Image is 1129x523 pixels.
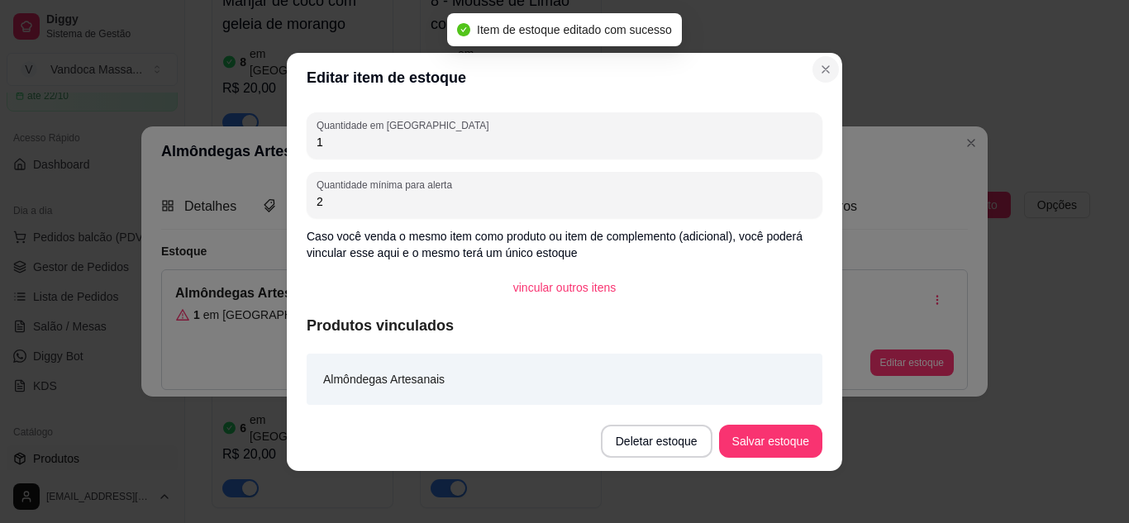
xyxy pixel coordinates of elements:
[317,118,494,132] label: Quantidade em [GEOGRAPHIC_DATA]
[317,178,458,192] label: Quantidade mínima para alerta
[307,314,822,337] article: Produtos vinculados
[323,370,445,388] article: Almôndegas Artesanais
[317,134,812,150] input: Quantidade em estoque
[287,53,842,102] header: Editar item de estoque
[307,228,822,261] p: Caso você venda o mesmo item como produto ou item de complemento (adicional), você poderá vincula...
[719,425,822,458] button: Salvar estoque
[477,23,672,36] span: Item de estoque editado com sucesso
[812,56,839,83] button: Close
[601,425,712,458] button: Deletar estoque
[317,193,812,210] input: Quantidade mínima para alerta
[500,271,630,304] button: vincular outros itens
[457,23,470,36] span: check-circle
